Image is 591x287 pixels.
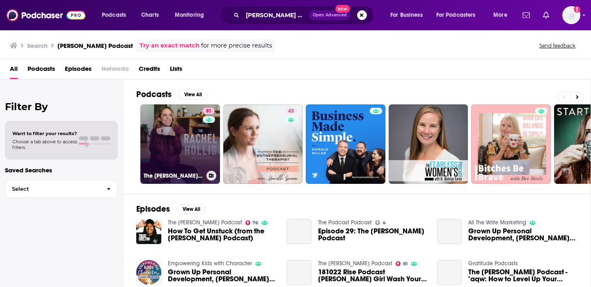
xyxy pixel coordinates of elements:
a: Episode 29: The Rachel Hollis Podcast [286,219,312,244]
a: 81 [396,261,408,266]
span: 81 [403,262,408,266]
span: 181022 Rise Podcast [PERSON_NAME] Girl Wash Your Face Chapter 17 [318,269,427,282]
button: Select [5,180,118,198]
span: For Business [390,9,423,21]
img: Podchaser - Follow, Share and Rate Podcasts [7,7,85,23]
a: Charts [136,9,164,22]
a: Try an exact match [140,41,199,50]
img: User Profile [562,6,580,24]
span: Episode 29: The [PERSON_NAME] Podcast [318,228,427,242]
a: EpisodesView All [136,204,206,214]
a: The Rachel Hollis Podcast - "aqw: How to Level Up Your Gratitude & Become More Grateful" [437,260,462,285]
button: View All [178,90,208,99]
span: 43 [288,107,294,115]
span: 76 [252,221,258,225]
span: Want to filter your results? [12,131,77,136]
span: Podcasts [102,9,126,21]
a: Grown Up Personal Development, Rachel Hollis Podcast [468,228,577,242]
span: Open Advanced [313,13,347,17]
a: Gratitude Podcasts [468,260,518,267]
a: 181022 Rise Podcast Rachel Hollis Girl Wash Your Face Chapter 17 [286,260,312,285]
a: Empowering Kids with Character [168,260,252,267]
span: Monitoring [175,9,204,21]
a: All [10,62,18,79]
button: Show profile menu [562,6,580,24]
button: open menu [96,9,137,22]
a: 81The [PERSON_NAME] Podcast [140,104,220,184]
h2: Episodes [136,204,170,214]
a: The Rachel Hollis Podcast [318,260,392,267]
a: Episode 29: The Rachel Hollis Podcast [318,228,427,242]
span: How To Get Unstuck (from the [PERSON_NAME] Podcast) [168,228,277,242]
a: 81 [203,108,215,114]
span: More [493,9,507,21]
span: Choose a tab above to access filters. [12,139,77,150]
h3: [PERSON_NAME] Podcast [57,42,133,50]
button: View All [176,204,206,214]
a: 43 [223,104,303,184]
button: Open AdvancedNew [309,10,350,20]
span: For Podcasters [436,9,476,21]
button: open menu [488,9,518,22]
img: Grown Up Personal Development, Rachel Hollis Podcast [136,260,161,285]
span: 4 [383,221,386,225]
span: for more precise results [201,41,272,50]
span: Select [5,186,100,192]
a: 76 [245,220,259,225]
a: Show notifications dropdown [540,8,552,22]
a: Podcasts [27,62,55,79]
div: Search podcasts, credits, & more... [228,6,382,25]
span: Grown Up Personal Development, [PERSON_NAME] Podcast [468,228,577,242]
a: How To Get Unstuck (from the Rachel Hollis Podcast) [168,228,277,242]
button: open menu [431,9,488,22]
a: Credits [139,62,160,79]
button: Send feedback [537,42,578,49]
a: Grown Up Personal Development, Rachel Hollis Podcast [168,269,277,282]
span: Networks [101,62,129,79]
a: 43 [285,108,297,114]
span: Grown Up Personal Development, [PERSON_NAME] Podcast [168,269,277,282]
p: Saved Searches [5,166,118,174]
h3: Search [27,42,48,50]
a: The Trent Shelton Podcast [168,219,242,226]
a: The Rachel Hollis Podcast - "aqw: How to Level Up Your Gratitude & Become More Grateful" [468,269,577,282]
span: 81 [206,107,211,115]
a: Lists [170,62,182,79]
span: Logged in as megcassidy [562,6,580,24]
button: open menu [169,9,215,22]
img: How To Get Unstuck (from the Rachel Hollis Podcast) [136,219,161,244]
h3: The [PERSON_NAME] Podcast [144,172,203,179]
h2: Filter By [5,101,118,113]
a: PodcastsView All [136,89,208,99]
a: 4 [375,220,386,225]
svg: Add a profile image [574,6,580,13]
a: 181022 Rise Podcast Rachel Hollis Girl Wash Your Face Chapter 17 [318,269,427,282]
a: Episodes [65,62,92,79]
a: Grown Up Personal Development, Rachel Hollis Podcast [437,219,462,244]
a: Show notifications dropdown [519,8,533,22]
span: New [335,5,350,13]
a: The Podcast Podcast [318,219,372,226]
span: The [PERSON_NAME] Podcast - "aqw: How to Level Up Your Gratitude & Become More Grateful" [468,269,577,282]
h2: Podcasts [136,89,172,99]
a: All The Write Marketing [468,219,526,226]
button: open menu [385,9,433,22]
input: Search podcasts, credits, & more... [243,9,309,22]
span: Charts [141,9,159,21]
